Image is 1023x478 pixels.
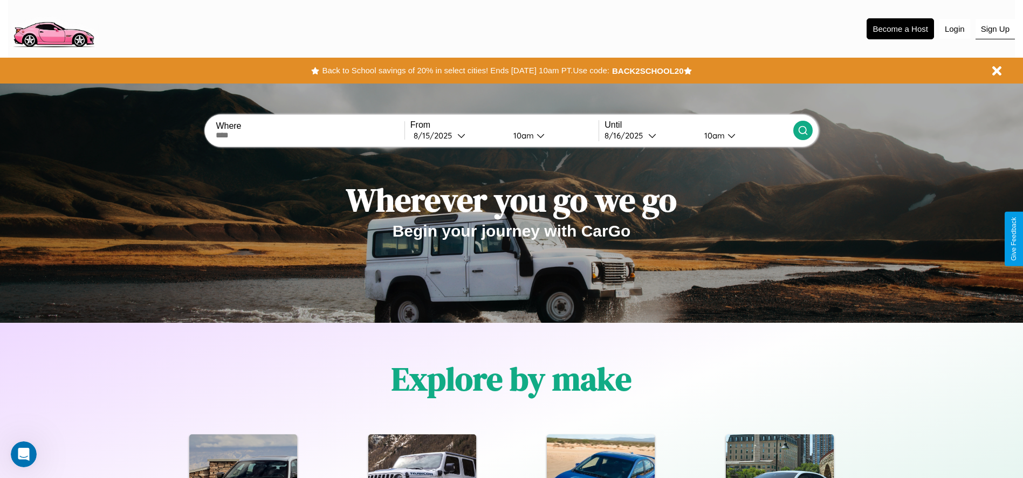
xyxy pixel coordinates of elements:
button: 8/15/2025 [410,130,505,141]
button: 10am [696,130,793,141]
button: Back to School savings of 20% in select cities! Ends [DATE] 10am PT.Use code: [319,63,612,78]
div: 10am [699,130,727,141]
button: Become a Host [867,18,934,39]
button: Login [939,19,970,39]
img: logo [8,5,99,50]
iframe: Intercom live chat [11,441,37,467]
button: Sign Up [976,19,1015,39]
b: BACK2SCHOOL20 [612,66,684,75]
h1: Explore by make [392,357,631,401]
div: 10am [508,130,537,141]
label: From [410,120,599,130]
div: 8 / 16 / 2025 [605,130,648,141]
label: Until [605,120,793,130]
label: Where [216,121,404,131]
div: 8 / 15 / 2025 [414,130,457,141]
div: Give Feedback [1010,217,1018,261]
button: 10am [505,130,599,141]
